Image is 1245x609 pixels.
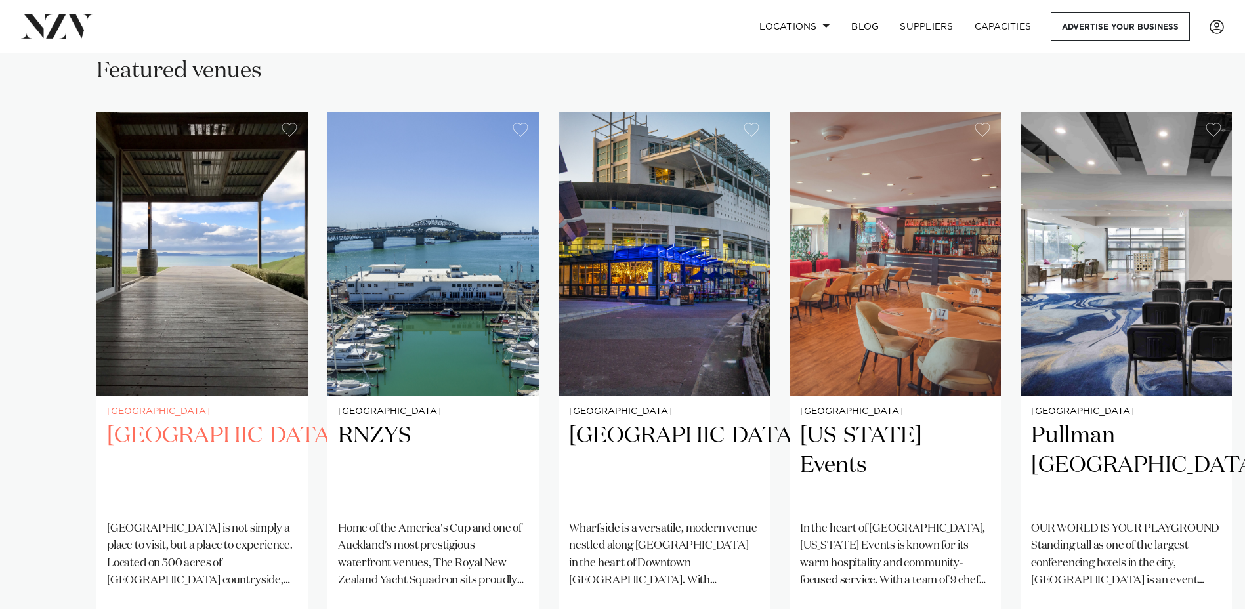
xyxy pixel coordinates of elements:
a: Advertise your business [1051,12,1190,41]
p: Wharfside is a versatile, modern venue nestled along [GEOGRAPHIC_DATA] in the heart of Downtown [... [569,520,759,589]
img: nzv-logo.png [21,14,93,38]
p: In the heart of [GEOGRAPHIC_DATA], [US_STATE] Events is known for its warm hospitality and commun... [800,520,990,589]
a: BLOG [841,12,889,41]
small: [GEOGRAPHIC_DATA] [1031,407,1221,417]
h2: Featured venues [96,56,262,86]
p: [GEOGRAPHIC_DATA] is not simply a place to visit, but a place to experience. Located on 500 acres... [107,520,297,589]
small: [GEOGRAPHIC_DATA] [338,407,528,417]
h2: RNZYS [338,421,528,510]
h2: [GEOGRAPHIC_DATA] [107,421,297,510]
h2: Pullman [GEOGRAPHIC_DATA] [1031,421,1221,510]
a: Locations [749,12,841,41]
h2: [GEOGRAPHIC_DATA] [569,421,759,510]
small: [GEOGRAPHIC_DATA] [107,407,297,417]
p: Home of the America's Cup and one of Auckland's most prestigious waterfront venues, The Royal New... [338,520,528,589]
img: Dining area at Texas Events in Auckland [790,112,1001,396]
p: OUR WORLD IS YOUR PLAYGROUND Standing tall as one of the largest conferencing hotels in the city,... [1031,520,1221,589]
a: SUPPLIERS [889,12,963,41]
a: Capacities [964,12,1042,41]
small: [GEOGRAPHIC_DATA] [800,407,990,417]
small: [GEOGRAPHIC_DATA] [569,407,759,417]
h2: [US_STATE] Events [800,421,990,510]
